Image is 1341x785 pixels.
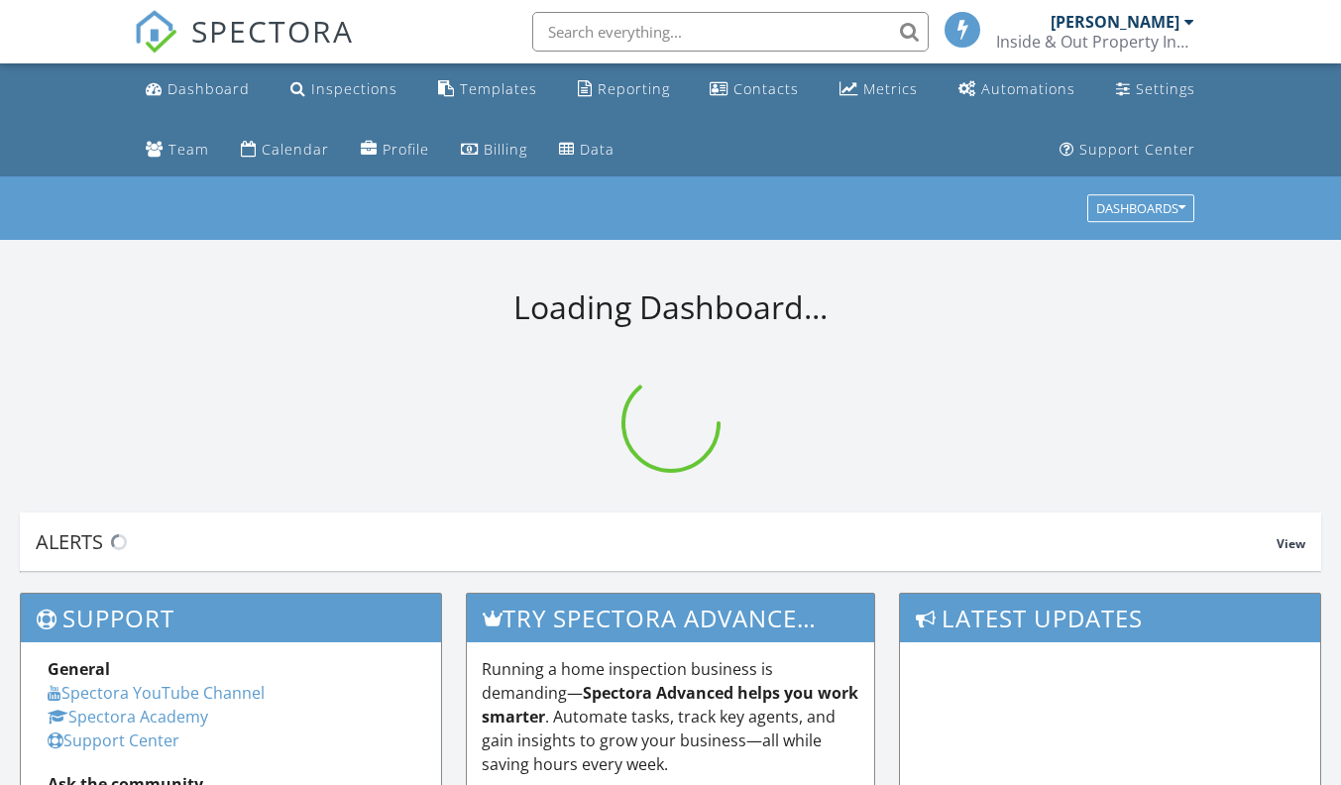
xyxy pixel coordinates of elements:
[48,682,265,704] a: Spectora YouTube Channel
[482,682,858,728] strong: Spectora Advanced helps you work smarter
[1136,79,1195,98] div: Settings
[1051,12,1179,32] div: [PERSON_NAME]
[134,10,177,54] img: The Best Home Inspection Software - Spectora
[484,140,527,159] div: Billing
[1052,132,1203,168] a: Support Center
[981,79,1075,98] div: Automations
[168,79,250,98] div: Dashboard
[832,71,926,108] a: Metrics
[282,71,405,108] a: Inspections
[532,12,929,52] input: Search everything...
[1277,535,1305,552] span: View
[598,79,670,98] div: Reporting
[191,10,354,52] span: SPECTORA
[430,71,545,108] a: Templates
[138,132,217,168] a: Team
[134,27,354,68] a: SPECTORA
[48,658,110,680] strong: General
[467,594,875,642] h3: Try spectora advanced [DATE]
[383,140,429,159] div: Profile
[863,79,918,98] div: Metrics
[482,657,860,776] p: Running a home inspection business is demanding— . Automate tasks, track key agents, and gain ins...
[262,140,329,159] div: Calendar
[48,706,208,728] a: Spectora Academy
[233,132,337,168] a: Calendar
[48,729,179,751] a: Support Center
[1096,202,1185,216] div: Dashboards
[570,71,678,108] a: Reporting
[1079,140,1195,159] div: Support Center
[900,594,1320,642] h3: Latest Updates
[551,132,622,168] a: Data
[453,132,535,168] a: Billing
[138,71,258,108] a: Dashboard
[733,79,799,98] div: Contacts
[353,132,437,168] a: Company Profile
[21,594,441,642] h3: Support
[1108,71,1203,108] a: Settings
[950,71,1083,108] a: Automations (Basic)
[36,528,1277,555] div: Alerts
[460,79,537,98] div: Templates
[580,140,615,159] div: Data
[1087,195,1194,223] button: Dashboards
[168,140,209,159] div: Team
[996,32,1194,52] div: Inside & Out Property Inspectors, Inc
[311,79,397,98] div: Inspections
[702,71,807,108] a: Contacts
